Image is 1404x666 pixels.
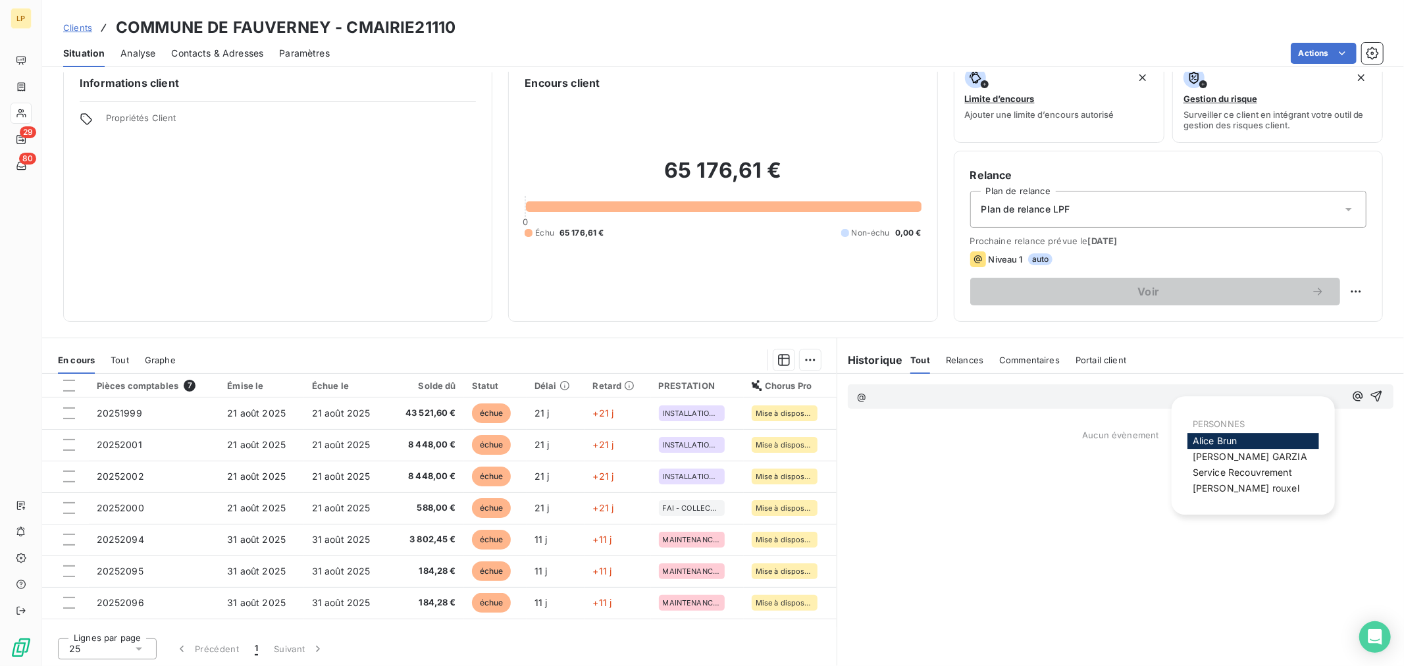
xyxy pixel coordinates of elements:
[97,471,144,482] span: 20252002
[97,534,144,545] span: 20252094
[472,498,511,518] span: échue
[97,597,144,608] span: 20252096
[592,439,613,450] span: +21 j
[111,355,129,365] span: Tout
[97,565,143,576] span: 20252095
[472,467,511,486] span: échue
[534,380,577,391] div: Délai
[19,153,36,165] span: 80
[559,227,604,239] span: 65 176,61 €
[63,21,92,34] a: Clients
[1183,93,1257,104] span: Gestion du risque
[472,561,511,581] span: échue
[756,567,814,575] span: Mise à disposition du destinataire
[756,473,814,480] span: Mise à disposition du destinataire
[255,642,258,655] span: 1
[592,534,611,545] span: +11 j
[525,157,921,197] h2: 65 176,61 €
[965,109,1114,120] span: Ajouter une limite d’encours autorisé
[312,534,371,545] span: 31 août 2025
[946,355,983,365] span: Relances
[592,471,613,482] span: +21 j
[106,113,476,131] span: Propriétés Client
[1076,355,1126,365] span: Portail client
[120,47,155,60] span: Analyse
[1028,253,1053,265] span: auto
[312,439,371,450] span: 21 août 2025
[227,534,286,545] span: 31 août 2025
[663,504,721,512] span: FAI - COLLECTIVITE
[145,355,176,365] span: Graphe
[1359,621,1391,653] div: Open Intercom Messenger
[167,635,247,663] button: Précédent
[852,227,890,239] span: Non-échu
[756,409,814,417] span: Mise à disposition du destinataire
[592,597,611,608] span: +11 j
[663,599,721,607] span: MAINTENANCE ANNUELLE - COLLECTIVITE
[534,565,548,576] span: 11 j
[525,75,600,91] h6: Encours client
[965,93,1035,104] span: Limite d’encours
[999,355,1060,365] span: Commentaires
[472,435,511,455] span: échue
[1082,430,1158,440] span: Aucun évènement
[396,533,456,546] span: 3 802,45 €
[910,355,930,365] span: Tout
[97,380,212,392] div: Pièces comptables
[247,635,266,663] button: 1
[756,599,814,607] span: Mise à disposition du destinataire
[227,502,286,513] span: 21 août 2025
[1291,43,1357,64] button: Actions
[663,473,721,480] span: INSTALLATION - CASH COLLECTIVITE
[534,502,550,513] span: 21 j
[895,227,922,239] span: 0,00 €
[981,203,1070,216] span: Plan de relance LPF
[756,536,814,544] span: Mise à disposition du destinataire
[523,217,528,227] span: 0
[63,47,105,60] span: Situation
[472,593,511,613] span: échue
[752,380,829,391] div: Chorus Pro
[663,441,721,449] span: INSTALLATION - CASH COLLECTIVITE
[312,597,371,608] span: 31 août 2025
[970,167,1366,183] h6: Relance
[954,59,1164,143] button: Limite d’encoursAjouter une limite d’encours autorisé
[472,403,511,423] span: échue
[97,439,142,450] span: 20252001
[20,126,36,138] span: 29
[534,407,550,419] span: 21 j
[534,439,550,450] span: 21 j
[1183,109,1372,130] span: Surveiller ce client en intégrant votre outil de gestion des risques client.
[663,409,721,417] span: INSTALLATION - CASH COLLECTIVITE
[592,380,642,391] div: Retard
[535,227,554,239] span: Échu
[472,380,519,391] div: Statut
[1193,435,1237,446] span: Alice Brun
[396,501,456,515] span: 588,00 €
[396,470,456,483] span: 8 448,00 €
[592,407,613,419] span: +21 j
[11,637,32,658] img: Logo LeanPay
[970,278,1340,305] button: Voir
[116,16,455,39] h3: COMMUNE DE FAUVERNEY - CMAIRIE21110
[970,236,1366,246] span: Prochaine relance prévue le
[989,254,1023,265] span: Niveau 1
[227,407,286,419] span: 21 août 2025
[1172,59,1383,143] button: Gestion du risqueSurveiller ce client en intégrant votre outil de gestion des risques client.
[592,565,611,576] span: +11 j
[986,286,1311,297] span: Voir
[756,441,814,449] span: Mise à disposition du destinataire
[756,504,814,512] span: Mise à disposition du destinataire
[266,635,332,663] button: Suivant
[312,502,371,513] span: 21 août 2025
[1193,482,1299,494] span: [PERSON_NAME] rouxel
[396,565,456,578] span: 184,28 €
[837,352,903,368] h6: Historique
[592,502,613,513] span: +21 j
[1193,451,1307,462] span: [PERSON_NAME] GARZIA
[58,355,95,365] span: En cours
[227,471,286,482] span: 21 août 2025
[534,471,550,482] span: 21 j
[312,407,371,419] span: 21 août 2025
[97,407,142,419] span: 20251999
